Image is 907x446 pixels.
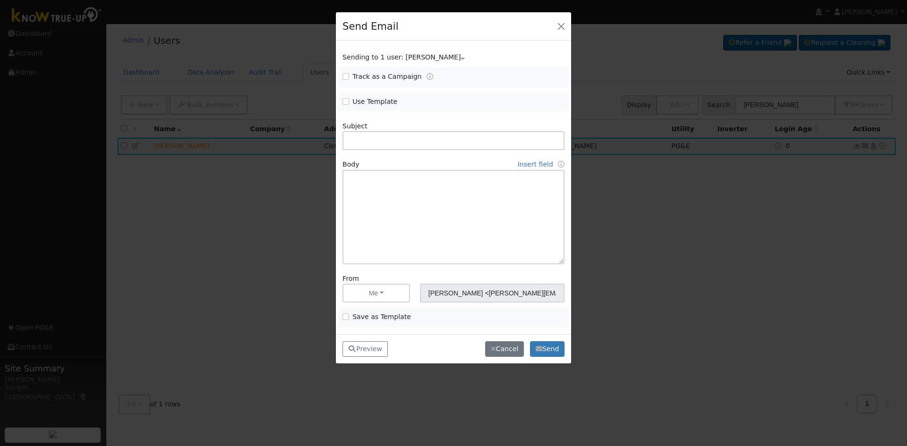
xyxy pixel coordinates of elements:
[352,97,397,107] label: Use Template
[342,284,410,303] button: Me
[518,160,553,168] a: Insert field
[342,160,359,169] label: Body
[342,341,388,357] button: Preview
[342,73,349,80] input: Track as a Campaign
[342,98,349,105] input: Use Template
[485,341,524,357] button: Cancel
[342,274,359,284] label: From
[530,341,565,357] button: Send
[352,312,411,322] label: Save as Template
[342,313,349,320] input: Save as Template
[338,52,570,62] div: Show users
[352,72,421,82] label: Track as a Campaign
[342,121,368,131] label: Subject
[342,19,398,34] h4: Send Email
[558,160,565,168] a: Fields
[427,73,433,80] a: Tracking Campaigns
